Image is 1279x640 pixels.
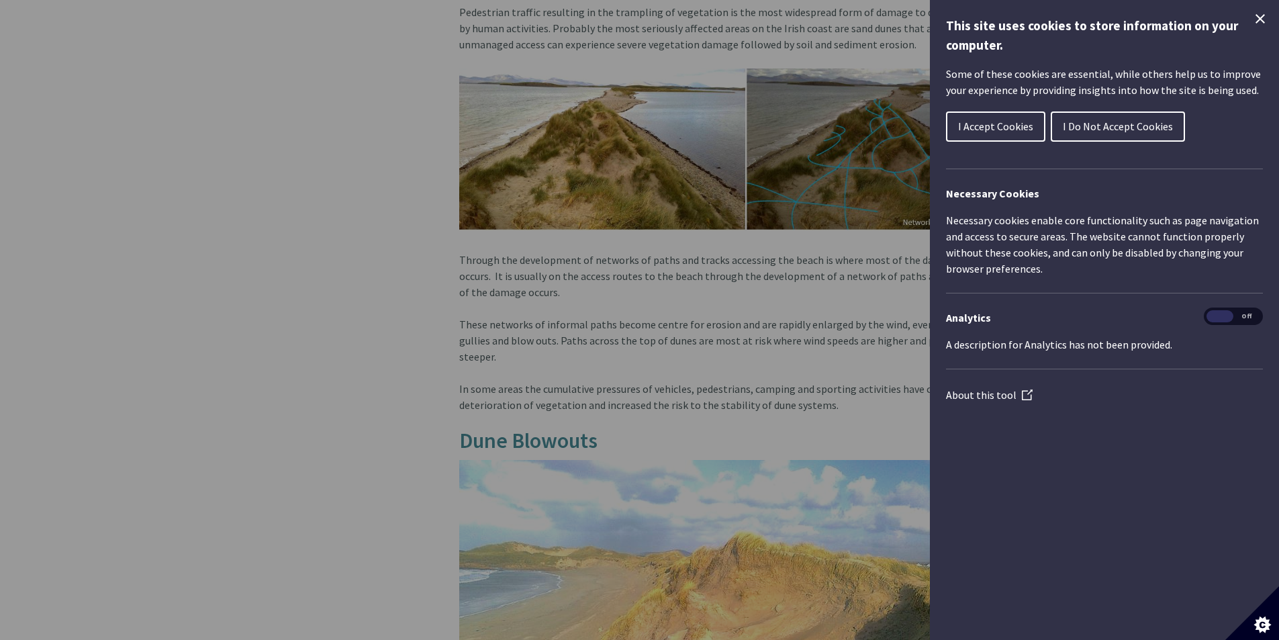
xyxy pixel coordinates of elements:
a: About this tool [946,388,1033,402]
h3: Analytics [946,310,1263,326]
button: I Do Not Accept Cookies [1051,111,1185,142]
p: A description for Analytics has not been provided. [946,336,1263,353]
p: Necessary cookies enable core functionality such as page navigation and access to secure areas. T... [946,212,1263,277]
h1: This site uses cookies to store information on your computer. [946,16,1263,55]
span: I Do Not Accept Cookies [1063,120,1173,133]
span: I Accept Cookies [958,120,1033,133]
button: Set cookie preferences [1225,586,1279,640]
h2: Necessary Cookies [946,185,1263,201]
p: Some of these cookies are essential, while others help us to improve your experience by providing... [946,66,1263,98]
button: I Accept Cookies [946,111,1045,142]
span: On [1206,310,1233,323]
button: Close Cookie Control [1252,11,1268,27]
span: Off [1233,310,1260,323]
